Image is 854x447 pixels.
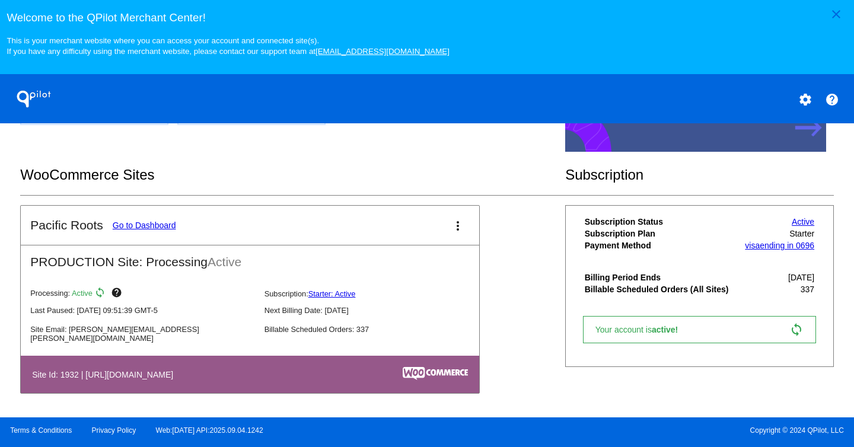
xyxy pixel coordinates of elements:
h3: Welcome to the QPilot Merchant Center! [7,11,847,24]
span: Active [208,255,241,269]
span: 337 [801,285,814,294]
th: Payment Method [584,240,739,251]
a: Active [792,217,814,226]
a: Web:[DATE] API:2025.09.04.1242 [156,426,263,435]
a: Starter: Active [308,289,356,298]
mat-icon: close [829,7,843,21]
h4: Site Id: 1932 | [URL][DOMAIN_NAME] [32,370,179,379]
p: Processing: [30,287,254,301]
small: This is your merchant website where you can access your account and connected site(s). If you hav... [7,36,449,56]
span: Copyright © 2024 QPilot, LLC [437,426,844,435]
p: Billable Scheduled Orders: 337 [265,325,489,334]
a: [EMAIL_ADDRESS][DOMAIN_NAME] [316,47,450,56]
th: Billable Scheduled Orders (All Sites) [584,284,739,295]
h2: Pacific Roots [30,218,103,232]
a: Privacy Policy [92,426,136,435]
th: Subscription Status [584,216,739,227]
a: Go to Dashboard [113,221,176,230]
span: active! [652,325,684,334]
a: Terms & Conditions [10,426,72,435]
p: Subscription: [265,289,489,298]
p: Site Email: [PERSON_NAME][EMAIL_ADDRESS][PERSON_NAME][DOMAIN_NAME] [30,325,254,343]
span: Starter [789,229,814,238]
mat-icon: sync [789,323,804,337]
h2: Subscription [565,167,834,183]
img: c53aa0e5-ae75-48aa-9bee-956650975ee5 [403,367,468,380]
h1: QPilot [10,87,58,111]
p: Next Billing Date: [DATE] [265,306,489,315]
th: Subscription Plan [584,228,739,239]
a: visaending in 0696 [745,241,814,250]
mat-icon: help [111,287,125,301]
mat-icon: sync [94,287,109,301]
mat-icon: help [825,92,839,107]
mat-icon: more_vert [451,219,465,233]
span: Active [72,289,93,298]
h2: PRODUCTION Site: Processing [21,245,479,269]
p: Last Paused: [DATE] 09:51:39 GMT-5 [30,306,254,315]
a: Your account isactive! sync [583,316,816,343]
span: [DATE] [788,273,814,282]
th: Billing Period Ends [584,272,739,283]
mat-icon: settings [798,92,812,107]
span: Your account is [595,325,690,334]
span: visa [745,241,760,250]
h2: WooCommerce Sites [20,167,565,183]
